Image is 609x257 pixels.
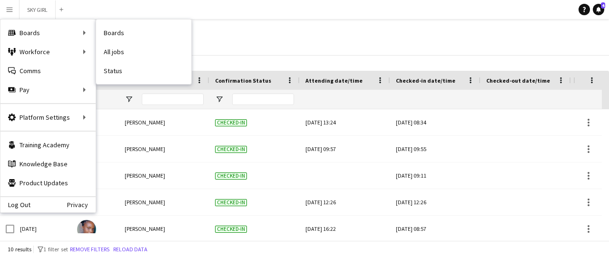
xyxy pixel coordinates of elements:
button: Open Filter Menu [125,95,133,104]
div: [DATE] 08:34 [396,109,475,135]
span: 1 filter set [43,246,68,253]
img: Wanjiku Mungai [77,220,96,239]
span: [PERSON_NAME] [125,119,165,126]
span: Checked-in [215,119,247,126]
div: [DATE] 16:22 [305,216,384,242]
a: Knowledge Base [0,154,96,173]
a: Status [96,61,191,80]
span: Checked-in [215,146,247,153]
a: Privacy [67,201,96,209]
span: [PERSON_NAME] [125,172,165,179]
span: [PERSON_NAME] [125,199,165,206]
span: [PERSON_NAME] [125,145,165,152]
div: [DATE] 09:57 [305,136,384,162]
div: Pay [0,80,96,99]
input: Name Filter Input [142,94,204,105]
div: Platform Settings [0,108,96,127]
div: [DATE] 08:57 [396,216,475,242]
span: 4 [601,2,605,9]
span: [PERSON_NAME] [125,225,165,232]
button: Remove filters [68,244,111,255]
div: [DATE] 12:26 [396,189,475,215]
a: Product Updates [0,173,96,192]
a: All jobs [96,42,191,61]
div: [DATE] 12:26 [305,189,384,215]
div: [DATE] 09:11 [396,162,475,189]
span: Attending date/time [305,77,363,84]
button: Open Filter Menu [215,95,224,104]
button: SKY GIRL [20,0,56,19]
div: [DATE] 09:55 [396,136,475,162]
div: Workforce [0,42,96,61]
input: Confirmation Status Filter Input [232,94,294,105]
a: Comms [0,61,96,80]
span: Checked-in [215,172,247,180]
span: Confirmation Status [215,77,271,84]
a: Boards [96,23,191,42]
span: Checked-in date/time [396,77,455,84]
div: Boards [0,23,96,42]
a: Log Out [0,201,30,209]
div: [DATE] [14,216,71,242]
span: Checked-in [215,226,247,233]
span: Checked-in [215,199,247,206]
button: Reload data [111,244,149,255]
span: Checked-out date/time [486,77,550,84]
div: [DATE] 13:24 [305,109,384,135]
a: Training Academy [0,135,96,154]
a: 4 [593,4,604,15]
